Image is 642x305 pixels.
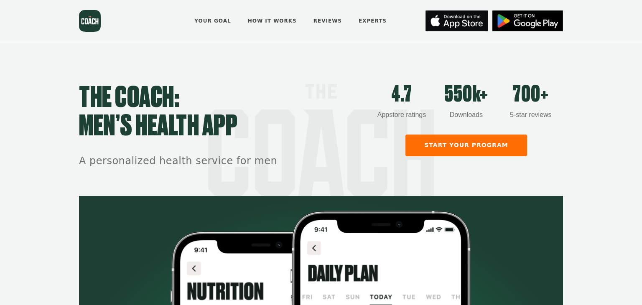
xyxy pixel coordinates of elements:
img: App Store button [492,10,563,31]
a: How it works [245,12,300,30]
div: 550k+ [434,84,498,106]
img: App Store button [425,10,488,31]
div: Downloads [434,110,498,120]
div: Appstore ratings [369,110,434,120]
h2: A personalized health service for men [79,154,369,168]
div: 700+ [499,84,563,106]
a: the Coach homepage [79,10,101,32]
img: the coach logo [79,10,101,32]
a: Your goal [191,12,234,30]
a: Reviews [311,12,345,30]
div: 5-star reviews [499,110,563,120]
h1: THE COACH: men’s health app [79,84,369,141]
a: Start your program [405,135,527,156]
div: 4.7 [369,84,434,106]
a: Experts [356,12,390,30]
